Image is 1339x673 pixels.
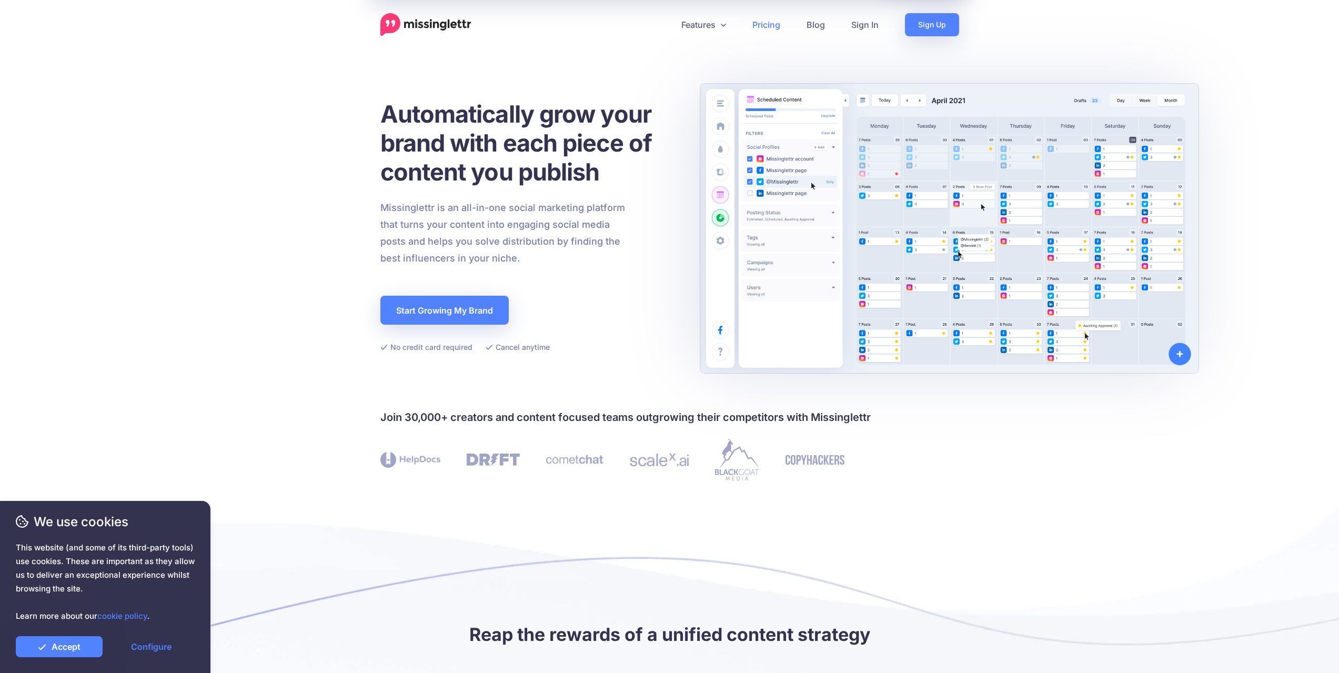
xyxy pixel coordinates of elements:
[380,296,509,325] a: Start Growing My Brand
[380,409,959,426] h4: Join 30,000+ creators and content focused teams outgrowing their competitors with Missinglettr
[905,13,959,36] a: Sign Up
[486,340,550,354] li: Cancel anytime
[380,622,959,646] h2: Reap the rewards of a unified content strategy
[668,13,739,36] a: Features
[838,13,892,36] a: Sign In
[380,99,678,186] h1: Automatically grow your brand with each piece of content you publish
[16,636,103,657] a: Accept
[16,513,195,531] span: We use cookies
[97,611,147,621] a: cookie policy
[380,340,472,354] li: No credit card required
[793,13,838,36] a: Blog
[739,13,793,36] a: Pricing
[108,636,195,657] a: Configure
[380,199,626,267] p: Missinglettr is an all-in-one social marketing platform that turns your content into engaging soc...
[380,13,471,36] a: Home
[16,541,195,623] span: This website (and some of its third-party tools) use cookies. These are important as they allow u...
